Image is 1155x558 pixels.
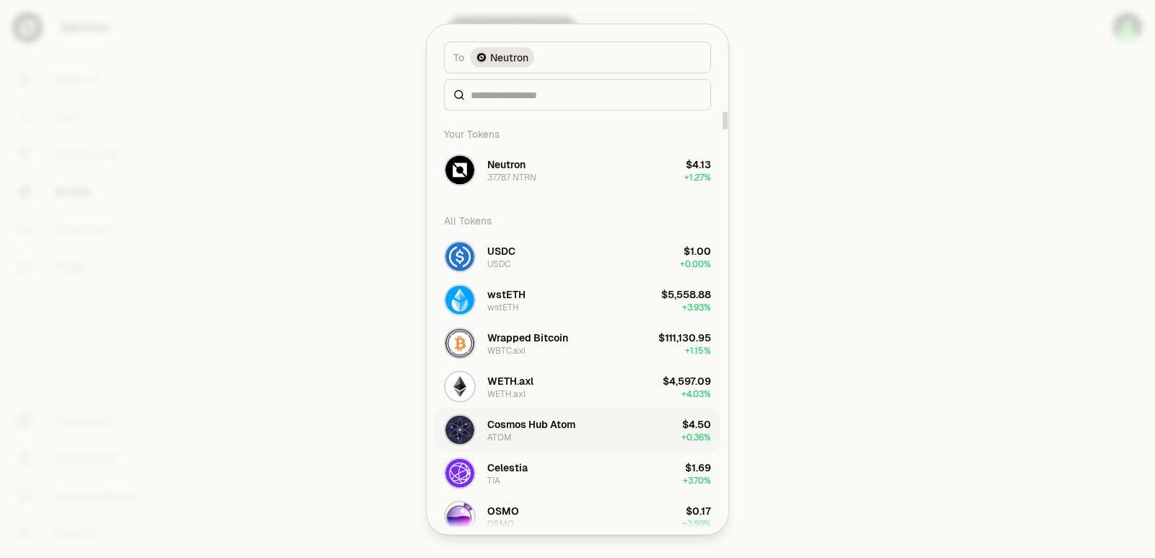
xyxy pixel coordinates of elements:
div: $0.17 [686,503,711,518]
div: Celestia [487,460,528,474]
span: + 0.00% [680,258,711,269]
div: USDC [487,243,515,258]
button: wstETH LogowstETHwstETH$5,558.88+3.93% [435,278,720,321]
img: USDC Logo [445,242,474,271]
button: ToNeutron LogoNeutron [444,41,711,73]
span: + 0.36% [681,431,711,443]
span: + 4.03% [681,388,711,399]
div: TIA [487,474,500,486]
img: WBTC.axl Logo [445,328,474,357]
img: WETH.axl Logo [445,372,474,401]
div: $111,130.95 [658,330,711,344]
div: OSMO [487,503,519,518]
div: $4.13 [686,157,711,171]
div: $1.00 [684,243,711,258]
button: USDC LogoUSDCUSDC$1.00+0.00% [435,235,720,278]
img: TIA Logo [445,458,474,487]
div: $5,558.88 [661,287,711,301]
button: ATOM LogoCosmos Hub AtomATOM$4.50+0.36% [435,408,720,451]
span: + 3.93% [682,301,711,313]
div: USDC [487,258,510,269]
div: $4,597.09 [663,373,711,388]
div: OSMO [487,518,514,529]
div: Wrapped Bitcoin [487,330,568,344]
div: Your Tokens [435,119,720,148]
div: WBTC.axl [487,344,526,356]
button: WETH.axl LogoWETH.axlWETH.axl$4,597.09+4.03% [435,365,720,408]
div: $4.50 [682,417,711,431]
div: Neutron [487,157,526,171]
div: WETH.axl [487,388,526,399]
img: OSMO Logo [445,502,474,531]
span: Neutron [490,50,528,64]
img: NTRN Logo [445,155,474,184]
div: All Tokens [435,206,720,235]
div: Cosmos Hub Atom [487,417,575,431]
img: wstETH Logo [445,285,474,314]
span: + 3.89% [682,518,711,529]
button: WBTC.axl LogoWrapped BitcoinWBTC.axl$111,130.95+1.15% [435,321,720,365]
div: ATOM [487,431,512,443]
div: wstETH [487,287,526,301]
button: NTRN LogoNeutron37.787 NTRN$4.13+1.27% [435,148,720,191]
div: $1.69 [685,460,711,474]
span: + 1.15% [685,344,711,356]
div: WETH.axl [487,373,533,388]
span: To [453,50,464,64]
button: TIA LogoCelestiaTIA$1.69+3.70% [435,451,720,494]
img: ATOM Logo [445,415,474,444]
div: wstETH [487,301,519,313]
span: + 1.27% [684,171,711,183]
span: + 3.70% [683,474,711,486]
img: Neutron Logo [476,51,487,63]
div: 37.787 NTRN [487,171,536,183]
button: OSMO LogoOSMOOSMO$0.17+3.89% [435,494,720,538]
